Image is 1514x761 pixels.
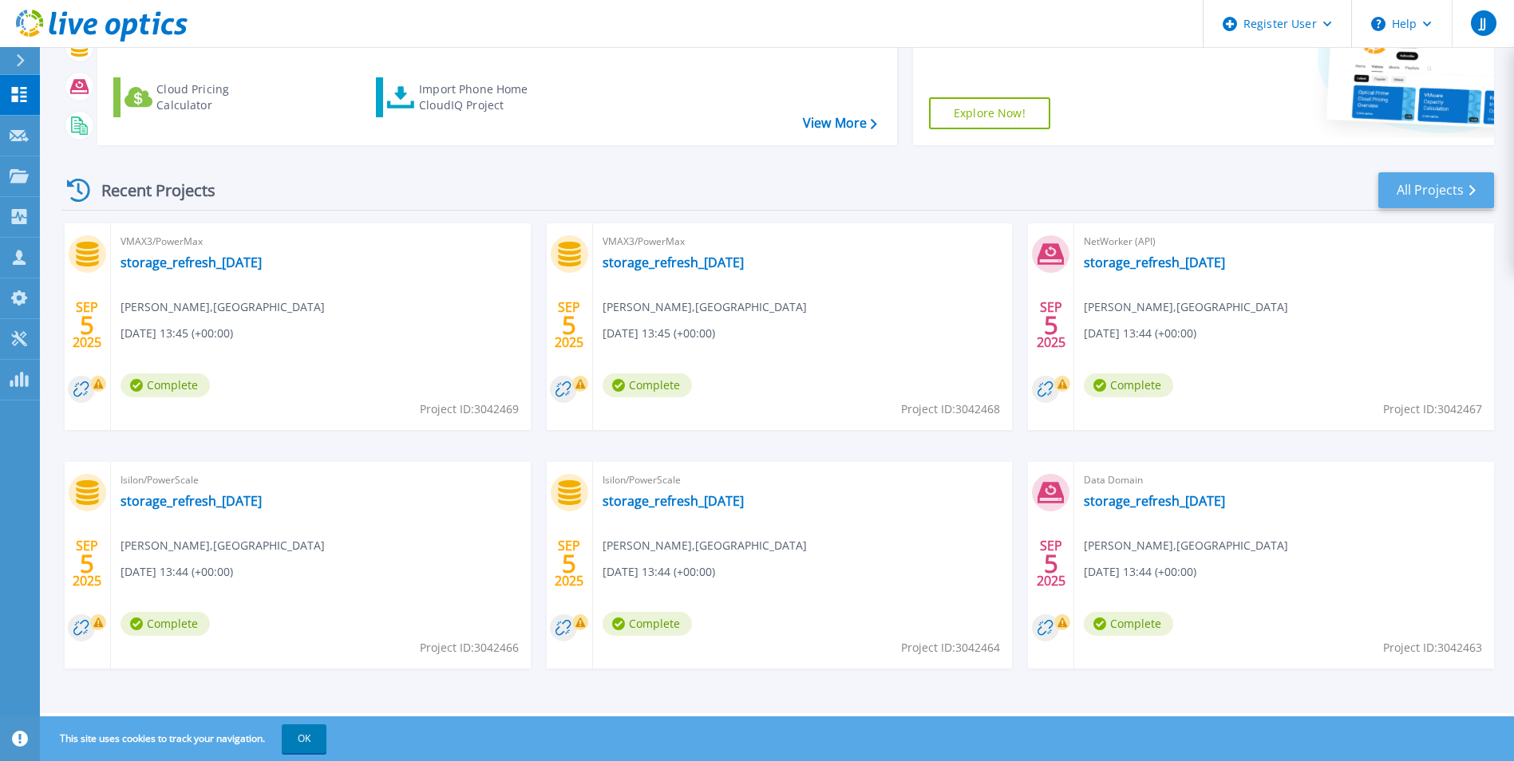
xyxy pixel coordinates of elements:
div: SEP 2025 [1036,296,1066,354]
span: 5 [80,557,94,570]
div: Recent Projects [61,171,237,210]
span: Complete [603,373,692,397]
span: [DATE] 13:44 (+00:00) [603,563,715,581]
span: Complete [603,612,692,636]
a: storage_refresh_[DATE] [1084,493,1225,509]
a: storage_refresh_[DATE] [603,493,744,509]
a: storage_refresh_[DATE] [603,254,744,270]
span: Isilon/PowerScale [121,471,521,489]
span: [PERSON_NAME] , [GEOGRAPHIC_DATA] [121,298,325,316]
span: NetWorker (API) [1084,233,1484,250]
span: Complete [121,373,210,397]
span: Complete [121,612,210,636]
div: SEP 2025 [1036,534,1066,593]
span: 5 [562,557,576,570]
a: Explore Now! [929,97,1050,129]
span: Project ID: 3042463 [1383,639,1482,657]
span: JJ [1480,17,1486,30]
span: Isilon/PowerScale [603,471,1003,489]
span: Project ID: 3042468 [901,400,1000,418]
a: storage_refresh_[DATE] [121,493,262,509]
div: SEP 2025 [554,534,584,593]
span: Project ID: 3042467 [1383,400,1482,418]
span: 5 [80,318,94,332]
a: storage_refresh_[DATE] [1084,254,1225,270]
span: 5 [562,318,576,332]
span: VMAX3/PowerMax [121,233,521,250]
div: SEP 2025 [554,296,584,354]
span: Complete [1084,612,1173,636]
div: SEP 2025 [72,296,102,354]
span: [DATE] 13:44 (+00:00) [121,563,233,581]
span: 5 [1044,557,1058,570]
span: 5 [1044,318,1058,332]
a: Cloud Pricing Calculator [113,77,291,117]
span: [PERSON_NAME] , [GEOGRAPHIC_DATA] [121,537,325,554]
a: View More [803,116,877,131]
span: Project ID: 3042464 [901,639,1000,657]
span: [DATE] 13:44 (+00:00) [1084,563,1196,581]
button: OK [282,724,326,753]
span: [PERSON_NAME] , [GEOGRAPHIC_DATA] [1084,537,1288,554]
a: storage_refresh_[DATE] [121,254,262,270]
span: [DATE] 13:45 (+00:00) [121,325,233,342]
div: Cloud Pricing Calculator [156,81,284,113]
span: Project ID: 3042466 [420,639,519,657]
span: [PERSON_NAME] , [GEOGRAPHIC_DATA] [603,537,807,554]
span: Project ID: 3042469 [420,400,519,418]
span: [PERSON_NAME] , [GEOGRAPHIC_DATA] [603,298,807,316]
span: [DATE] 13:45 (+00:00) [603,325,715,342]
span: [DATE] 13:44 (+00:00) [1084,325,1196,342]
div: Import Phone Home CloudIQ Project [419,81,544,113]
a: All Projects [1378,172,1494,208]
span: Data Domain [1084,471,1484,489]
div: SEP 2025 [72,534,102,593]
span: Complete [1084,373,1173,397]
span: This site uses cookies to track your navigation. [44,724,326,753]
span: VMAX3/PowerMax [603,233,1003,250]
span: [PERSON_NAME] , [GEOGRAPHIC_DATA] [1084,298,1288,316]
